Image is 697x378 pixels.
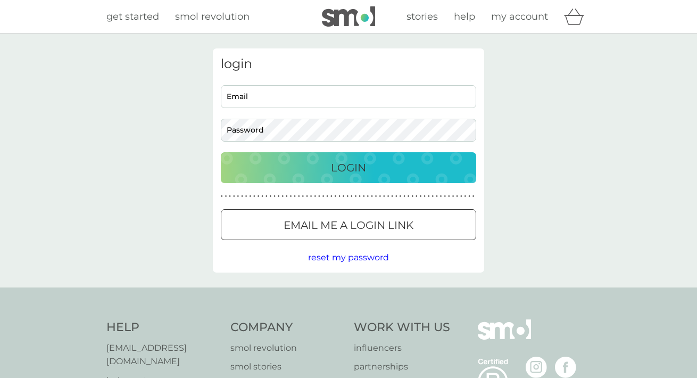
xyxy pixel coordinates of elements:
[331,159,366,176] p: Login
[281,194,284,199] p: ●
[322,6,375,27] img: smol
[354,319,450,336] h4: Work With Us
[371,194,373,199] p: ●
[454,11,475,22] span: help
[420,194,422,199] p: ●
[106,319,220,336] h4: Help
[335,194,337,199] p: ●
[318,194,320,199] p: ●
[428,194,430,199] p: ●
[478,319,531,356] img: smol
[440,194,442,199] p: ●
[436,194,438,199] p: ●
[265,194,268,199] p: ●
[406,9,438,24] a: stories
[306,194,308,199] p: ●
[221,194,223,199] p: ●
[346,194,348,199] p: ●
[230,341,344,355] a: smol revolution
[284,217,413,234] p: Email me a login link
[395,194,397,199] p: ●
[464,194,467,199] p: ●
[314,194,316,199] p: ●
[351,194,353,199] p: ●
[391,194,393,199] p: ●
[221,56,476,72] h3: login
[249,194,251,199] p: ●
[230,319,344,336] h4: Company
[175,11,250,22] span: smol revolution
[338,194,341,199] p: ●
[564,6,591,27] div: basket
[367,194,369,199] p: ●
[237,194,239,199] p: ●
[400,194,402,199] p: ●
[491,9,548,24] a: my account
[106,11,159,22] span: get started
[468,194,470,199] p: ●
[106,9,159,24] a: get started
[411,194,413,199] p: ●
[225,194,227,199] p: ●
[359,194,361,199] p: ●
[310,194,312,199] p: ●
[472,194,475,199] p: ●
[258,194,260,199] p: ●
[456,194,458,199] p: ●
[270,194,272,199] p: ●
[375,194,377,199] p: ●
[106,341,220,368] a: [EMAIL_ADDRESS][DOMAIN_NAME]
[330,194,333,199] p: ●
[229,194,231,199] p: ●
[326,194,328,199] p: ●
[354,341,450,355] a: influencers
[175,9,250,24] a: smol revolution
[452,194,454,199] p: ●
[526,357,547,378] img: visit the smol Instagram page
[432,194,434,199] p: ●
[261,194,263,199] p: ●
[221,152,476,183] button: Login
[241,194,243,199] p: ●
[286,194,288,199] p: ●
[491,11,548,22] span: my account
[322,194,325,199] p: ●
[298,194,300,199] p: ●
[343,194,345,199] p: ●
[308,251,389,265] button: reset my password
[245,194,247,199] p: ●
[278,194,280,199] p: ●
[253,194,255,199] p: ●
[416,194,418,199] p: ●
[408,194,410,199] p: ●
[290,194,292,199] p: ●
[354,360,450,374] a: partnerships
[383,194,385,199] p: ●
[273,194,276,199] p: ●
[460,194,462,199] p: ●
[294,194,296,199] p: ●
[233,194,235,199] p: ●
[448,194,450,199] p: ●
[379,194,381,199] p: ●
[363,194,365,199] p: ●
[444,194,446,199] p: ●
[302,194,304,199] p: ●
[555,357,576,378] img: visit the smol Facebook page
[454,9,475,24] a: help
[387,194,389,199] p: ●
[406,11,438,22] span: stories
[424,194,426,199] p: ●
[308,252,389,262] span: reset my password
[221,209,476,240] button: Email me a login link
[355,194,357,199] p: ●
[230,360,344,374] a: smol stories
[403,194,405,199] p: ●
